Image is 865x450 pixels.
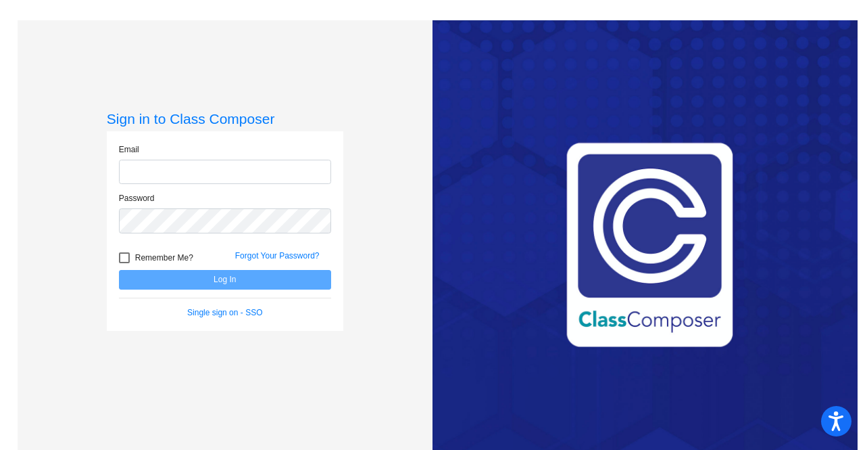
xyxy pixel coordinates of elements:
[107,110,343,127] h3: Sign in to Class Composer
[235,251,320,261] a: Forgot Your Password?
[119,143,139,156] label: Email
[119,192,155,204] label: Password
[135,250,193,266] span: Remember Me?
[119,270,331,290] button: Log In
[187,308,262,317] a: Single sign on - SSO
